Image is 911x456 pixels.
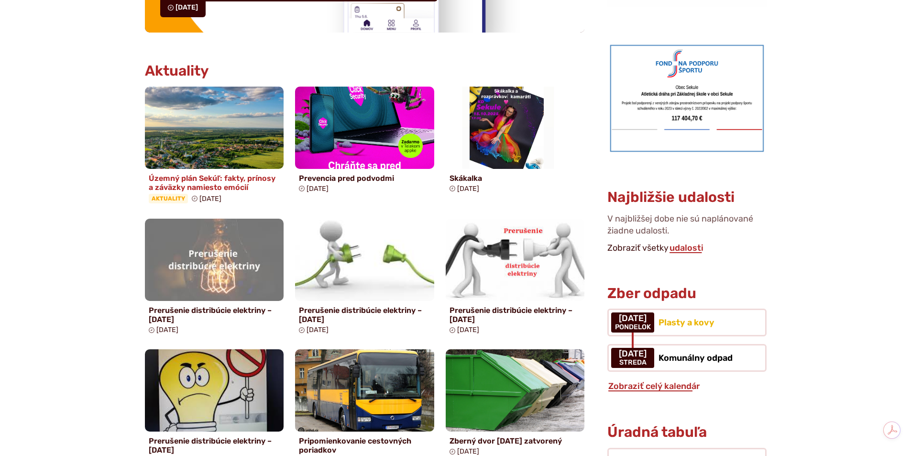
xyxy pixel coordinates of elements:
[145,63,209,79] h3: Aktuality
[149,194,188,203] span: Aktuality
[450,436,581,445] h4: Zberný dvor [DATE] zatvorený
[299,436,430,455] h4: Pripomienkovanie cestovných poriadkov
[299,306,430,324] h4: Prerušenie distribúcie elektriny – [DATE]
[307,185,329,193] span: [DATE]
[307,326,329,334] span: [DATE]
[619,349,647,359] span: [DATE]
[450,306,581,324] h4: Prerušenie distribúcie elektriny – [DATE]
[607,344,766,372] a: Komunálny odpad [DATE] streda
[295,87,434,197] a: Prevencia pred podvodmi [DATE]
[457,185,479,193] span: [DATE]
[149,306,280,324] h4: Prerušenie distribúcie elektriny – [DATE]
[199,195,221,203] span: [DATE]
[607,213,766,241] p: V najbližšej dobe nie sú naplánované žiadne udalosti.
[607,42,766,154] img: draha.png
[145,219,284,338] a: Prerušenie distribúcie elektriny – [DATE] [DATE]
[457,447,479,456] span: [DATE]
[607,381,701,391] a: Zobraziť celý kalendár
[659,353,733,363] span: Komunálny odpad
[457,326,479,334] span: [DATE]
[295,219,434,338] a: Prerušenie distribúcie elektriny – [DATE] [DATE]
[156,326,178,334] span: [DATE]
[446,87,585,197] a: Skákalka [DATE]
[607,241,766,256] p: Zobraziť všetky
[607,286,766,301] h3: Zber odpadu
[149,436,280,455] h4: Prerušenie distribúcie elektriny – [DATE]
[450,174,581,183] h4: Skákalka
[669,243,704,253] a: Zobraziť všetky udalosti
[615,314,651,323] span: [DATE]
[615,323,651,331] span: pondelok
[607,189,735,205] h3: Najbližšie udalosti
[145,87,284,207] a: Územný plán Sekúľ: fakty, prínosy a záväzky namiesto emócií Aktuality [DATE]
[659,317,714,328] span: Plasty a kovy
[446,219,585,338] a: Prerušenie distribúcie elektriny – [DATE] [DATE]
[176,3,198,11] span: [DATE]
[299,174,430,183] h4: Prevencia pred podvodmi
[607,309,766,336] a: Plasty a kovy [DATE] pondelok
[149,174,280,192] h4: Územný plán Sekúľ: fakty, prínosy a záväzky namiesto emócií
[607,424,707,440] h3: Úradná tabuľa
[619,359,647,367] span: streda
